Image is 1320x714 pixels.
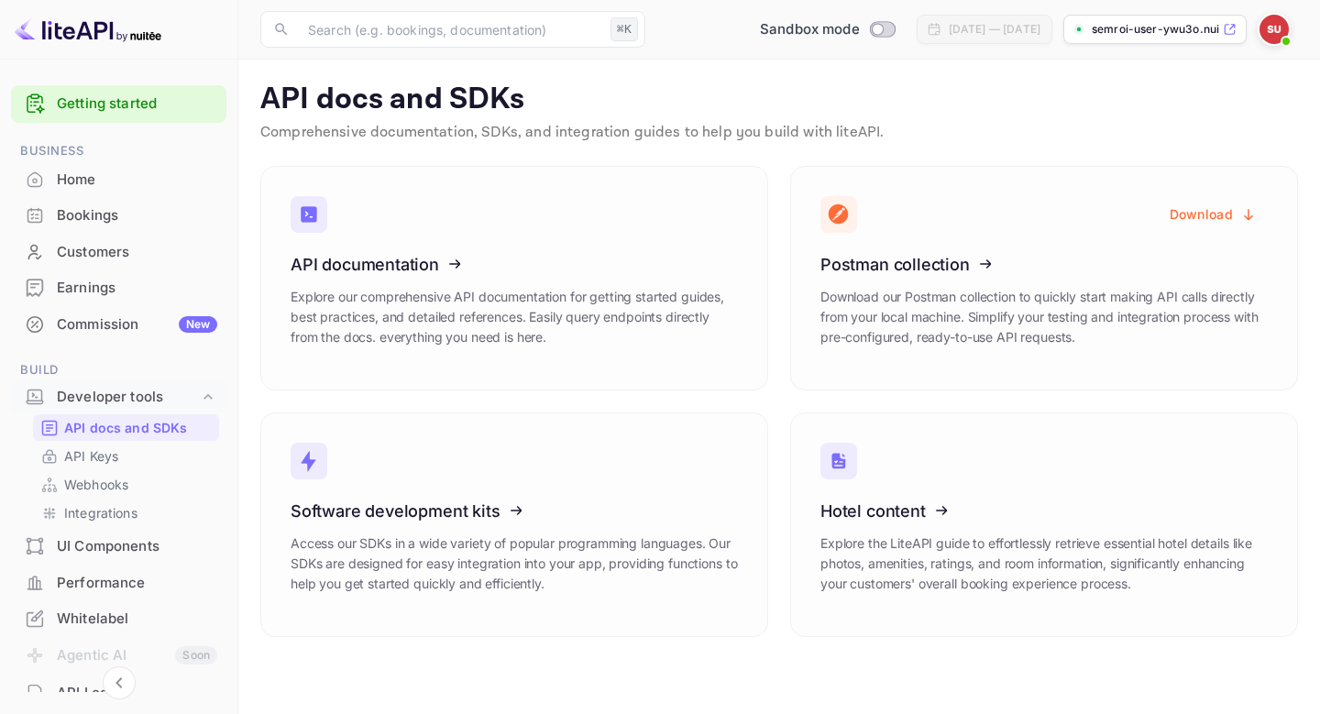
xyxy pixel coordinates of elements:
p: Explore our comprehensive API documentation for getting started guides, best practices, and detai... [291,287,738,347]
div: Performance [57,573,217,594]
a: Bookings [11,198,226,232]
a: Customers [11,235,226,269]
div: Developer tools [11,381,226,413]
a: Hotel contentExplore the LiteAPI guide to effortlessly retrieve essential hotel details like phot... [790,412,1298,637]
p: API Keys [64,446,118,466]
p: API docs and SDKs [64,418,188,437]
div: Bookings [57,205,217,226]
div: UI Components [11,529,226,565]
div: Commission [57,314,217,335]
div: Performance [11,566,226,601]
a: UI Components [11,529,226,563]
img: SEMROI User [1259,15,1289,44]
div: Bookings [11,198,226,234]
div: UI Components [57,536,217,557]
div: API Logs [57,683,217,704]
a: Software development kitsAccess our SDKs in a wide variety of popular programming languages. Our ... [260,412,768,637]
a: Webhooks [40,475,212,494]
div: Home [57,170,217,191]
div: Home [11,162,226,198]
p: Comprehensive documentation, SDKs, and integration guides to help you build with liteAPI. [260,122,1298,144]
span: Business [11,141,226,161]
p: Explore the LiteAPI guide to effortlessly retrieve essential hotel details like photos, amenities... [820,533,1268,594]
a: Performance [11,566,226,599]
a: Earnings [11,270,226,304]
div: Whitelabel [11,601,226,637]
p: Webhooks [64,475,128,494]
p: API docs and SDKs [260,82,1298,118]
div: CommissionNew [11,307,226,343]
h3: Software development kits [291,501,738,521]
p: semroi-user-ywu3o.nuit... [1092,21,1219,38]
a: Getting started [57,93,217,115]
a: API documentationExplore our comprehensive API documentation for getting started guides, best pra... [260,166,768,390]
a: API Logs [11,676,226,709]
div: [DATE] — [DATE] [949,21,1040,38]
div: Developer tools [57,387,199,408]
div: Whitelabel [57,609,217,630]
p: Integrations [64,503,137,522]
a: Home [11,162,226,196]
a: Integrations [40,503,212,522]
h3: Hotel content [820,501,1268,521]
button: Collapse navigation [103,666,136,699]
h3: Postman collection [820,255,1268,274]
div: Switch to Production mode [753,19,902,40]
div: API docs and SDKs [33,414,219,441]
a: API docs and SDKs [40,418,212,437]
div: Earnings [11,270,226,306]
div: Customers [57,242,217,263]
div: Earnings [57,278,217,299]
div: Getting started [11,85,226,123]
span: Build [11,360,226,380]
a: Whitelabel [11,601,226,635]
span: Sandbox mode [760,19,860,40]
img: LiteAPI logo [15,15,161,44]
div: Integrations [33,500,219,526]
div: Webhooks [33,471,219,498]
button: Download [1159,196,1268,232]
a: CommissionNew [11,307,226,341]
p: Access our SDKs in a wide variety of popular programming languages. Our SDKs are designed for eas... [291,533,738,594]
div: New [179,316,217,333]
div: ⌘K [610,17,638,41]
div: API Keys [33,443,219,469]
div: Customers [11,235,226,270]
a: API Keys [40,446,212,466]
h3: API documentation [291,255,738,274]
p: Download our Postman collection to quickly start making API calls directly from your local machin... [820,287,1268,347]
input: Search (e.g. bookings, documentation) [297,11,603,48]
